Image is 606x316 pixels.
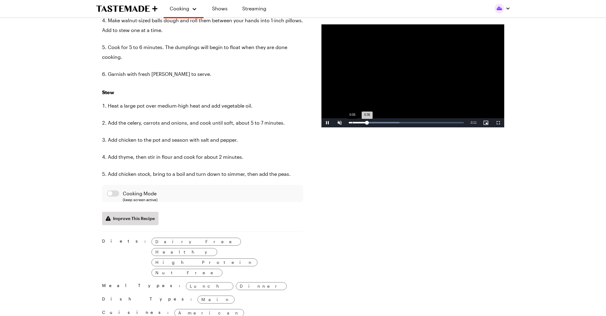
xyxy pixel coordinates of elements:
li: Garnish with fresh [PERSON_NAME] to serve. [102,69,303,79]
span: High Protein [155,259,253,266]
a: Healthy [151,248,217,256]
span: Cooking Mode [123,190,298,197]
button: Picture-in-Picture [480,118,492,127]
button: Profile picture [494,4,510,13]
button: Pause [321,118,334,127]
a: High Protein [151,258,257,266]
a: Dinner [236,282,287,290]
a: To Tastemade Home Page [96,5,158,12]
li: Add chicken stock, bring to a boil and turn down to simmer, then add the peas. [102,169,303,179]
h3: Stew [102,89,303,96]
span: Meal Types: [102,282,183,290]
li: Cook for 5 to 6 minutes. The dumplings will begin to float when they are done cooking. [102,42,303,62]
div: Progress Bar [349,122,464,123]
span: Main [201,296,231,303]
a: Main [197,296,235,304]
button: Fullscreen [492,118,504,127]
button: Cooking [170,2,197,15]
span: Lunch [190,283,229,289]
span: Dairy Free [155,238,237,245]
button: Unmute [334,118,346,127]
span: Dinner [240,283,283,289]
span: Dish Types: [102,296,195,304]
span: Cooking [170,5,189,11]
li: Add thyme, then stir in flour and cook for about 2 minutes. [102,152,303,162]
li: Add the celery, carrots and onions, and cook until soft, about 5 to 7 minutes. [102,118,303,128]
li: Add chicken to the pot and season with salt and pepper. [102,135,303,145]
span: Healthy [155,249,213,255]
a: Improve This Recipe [102,212,158,225]
li: Make walnut-sized balls dough and roll them between your hands into 1-inch pillows. Add to stew o... [102,16,303,35]
video-js: Video Player [321,24,504,127]
a: Lunch [186,282,233,290]
a: Nut Free [151,269,222,277]
a: Dairy Free [151,238,241,246]
img: Profile picture [494,4,504,13]
span: Diets: [102,238,149,277]
span: Improve This Recipe [113,215,155,222]
span: (keep screen active) [123,197,298,202]
span: Nut Free [155,269,218,276]
span: 3:11 [471,121,477,124]
li: Heat a large pot over medium-high heat and add vegetable oil. [102,101,303,111]
span: - [470,121,471,124]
